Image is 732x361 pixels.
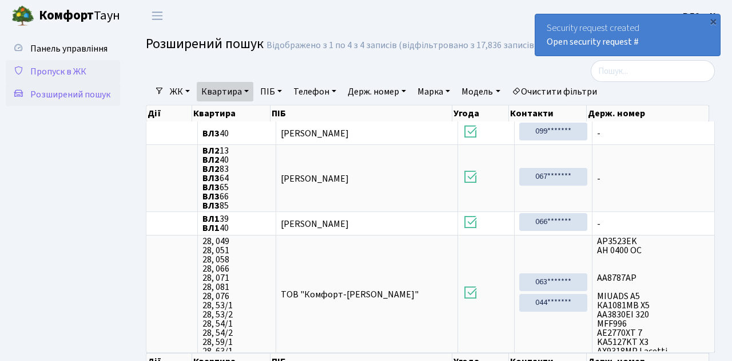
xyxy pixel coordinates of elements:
th: Квартира [192,105,270,121]
span: [PERSON_NAME] [281,218,349,230]
b: ВЛ2 -. К. [683,10,718,22]
input: Пошук... [591,60,715,82]
a: Телефон [289,82,341,101]
span: - [597,174,710,183]
b: ВЛ1 [202,222,220,234]
a: Розширений пошук [6,83,120,106]
span: ТОВ "Комфорт-[PERSON_NAME]" [281,288,419,301]
a: Open security request # [547,36,639,48]
span: 28, 049 28, 051 28, 058 28, 066 28, 071 28, 081 28, 076 28, 53/1 28, 53/2 28, 54/1 28, 54/2 28, 5... [202,237,271,351]
b: ВЛ3 [202,190,220,203]
b: ВЛ3 [202,181,220,194]
b: ВЛ2 [202,154,220,166]
span: Панель управління [30,42,108,55]
a: Очистити фільтри [507,82,602,101]
span: Розширений пошук [146,34,264,54]
a: Пропуск в ЖК [6,60,120,83]
a: ВЛ2 -. К. [683,9,718,23]
b: ВЛ3 [202,199,220,212]
img: logo.png [11,5,34,28]
b: Комфорт [39,6,94,25]
b: ВЛ3 [202,172,220,185]
b: ВЛ2 [202,163,220,175]
span: [PERSON_NAME] [281,127,349,140]
th: Держ. номер [587,105,709,121]
span: - [597,129,710,138]
th: ПІБ [270,105,452,121]
div: × [707,15,719,27]
span: - [597,219,710,229]
a: ПІБ [256,82,287,101]
th: Угода [452,105,509,121]
a: Панель управління [6,37,120,60]
a: ЖК [165,82,194,101]
span: AP3523EK АН 0400 ОС АА8787АР MIUADS A5 КА1081МВ X5 АА3830ЕІ 320 MFF996 AE2770XT 7 KA5127KT X3 AX9... [597,237,710,351]
div: Відображено з 1 по 4 з 4 записів (відфільтровано з 17,836 записів). [266,40,539,51]
span: 40 [202,129,271,138]
b: ВЛ1 [202,213,220,225]
a: Модель [457,82,504,101]
b: ВЛ2 [202,144,220,157]
span: Таун [39,6,120,26]
th: Контакти [509,105,587,121]
a: Держ. номер [343,82,411,101]
a: Квартира [197,82,253,101]
a: Марка [413,82,455,101]
button: Переключити навігацію [143,6,172,25]
span: 39 40 [202,214,271,233]
span: Розширений пошук [30,88,110,101]
div: Security request created [535,14,720,56]
span: 13 40 83 64 65 66 85 [202,146,271,210]
th: Дії [146,105,192,121]
span: [PERSON_NAME] [281,172,349,185]
b: ВЛ3 [202,127,220,140]
span: Пропуск в ЖК [30,65,86,78]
